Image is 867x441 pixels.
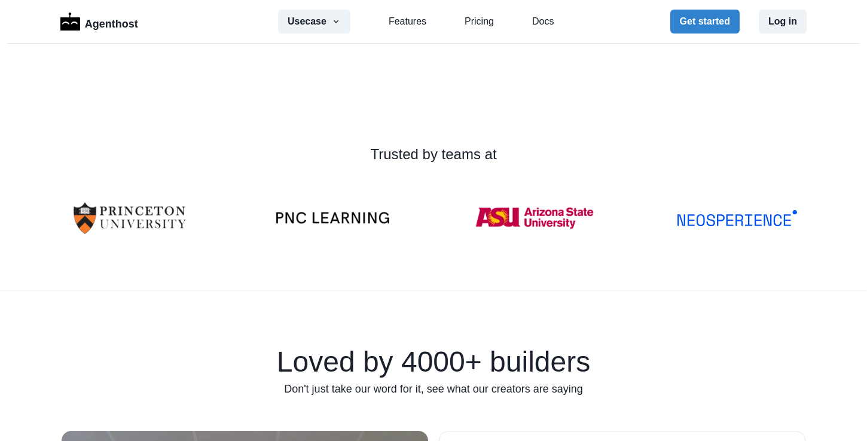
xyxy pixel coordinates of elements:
[70,184,190,252] img: University-of-Princeton-Logo.png
[677,210,797,226] img: NSP_Logo_Blue.svg
[670,10,740,34] button: Get started
[475,184,594,252] img: ASU-Logo.png
[273,211,392,224] img: PNC-LEARNING-Logo-v2.1.webp
[389,14,426,29] a: Features
[759,10,807,34] button: Log in
[60,13,80,31] img: Logo
[60,381,807,397] p: Don't just take our word for it, see what our creators are saying
[60,11,138,32] a: LogoAgenthost
[465,14,494,29] a: Pricing
[532,14,554,29] a: Docs
[278,10,350,34] button: Usecase
[38,144,829,165] p: Trusted by teams at
[85,11,138,32] p: Agenthost
[60,348,807,376] h1: Loved by 4000+ builders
